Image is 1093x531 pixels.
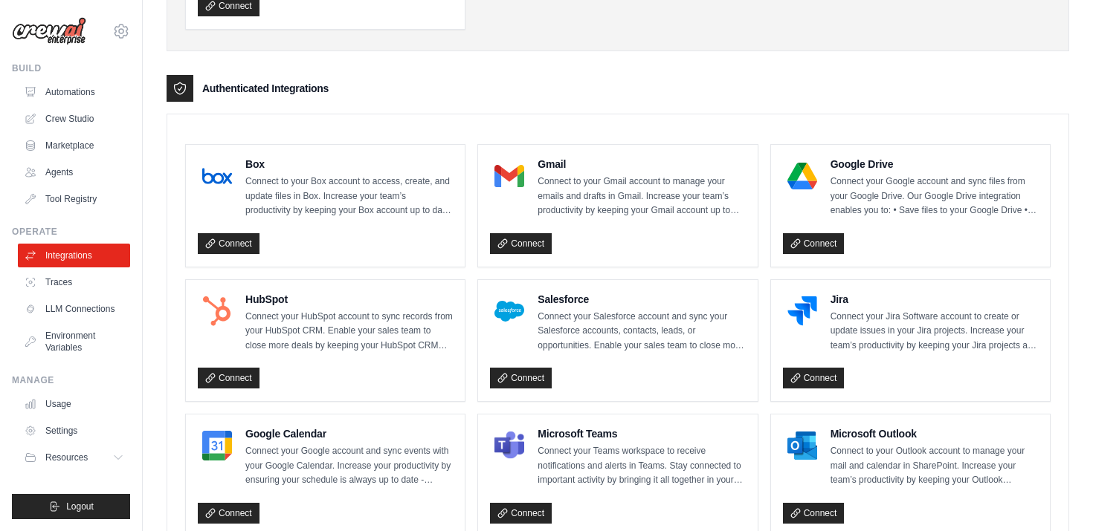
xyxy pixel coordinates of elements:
[783,503,845,524] a: Connect
[245,175,453,218] p: Connect to your Box account to access, create, and update files in Box. Increase your team’s prod...
[18,392,130,416] a: Usage
[18,324,130,359] a: Environment Variables
[12,62,130,74] div: Build
[538,310,745,354] p: Connect your Salesforce account and sync your Salesforce accounts, contacts, leads, or opportunit...
[18,134,130,157] a: Marketplace
[490,503,552,524] a: Connect
[538,292,745,307] h4: Salesforce
[12,494,130,519] button: Logout
[831,157,1038,172] h4: Google Drive
[18,80,130,104] a: Automations
[538,175,745,218] p: Connect to your Gmail account to manage your emails and drafts in Gmail. Increase your team’s pro...
[18,107,130,131] a: Crew Studio
[787,431,817,460] img: Microsoft Outlook Logo
[18,187,130,211] a: Tool Registry
[538,426,745,441] h4: Microsoft Teams
[538,157,745,172] h4: Gmail
[12,374,130,386] div: Manage
[245,426,453,441] h4: Google Calendar
[198,233,259,254] a: Connect
[198,368,259,388] a: Connect
[787,161,817,191] img: Google Drive Logo
[831,444,1038,488] p: Connect to your Outlook account to manage your mail and calendar in SharePoint. Increase your tea...
[18,297,130,321] a: LLM Connections
[18,419,130,443] a: Settings
[831,426,1038,441] h4: Microsoft Outlook
[831,175,1038,218] p: Connect your Google account and sync files from your Google Drive. Our Google Drive integration e...
[245,310,453,354] p: Connect your HubSpot account to sync records from your HubSpot CRM. Enable your sales team to clo...
[18,244,130,267] a: Integrations
[12,17,86,45] img: Logo
[783,233,845,254] a: Connect
[18,160,130,184] a: Agents
[787,296,817,326] img: Jira Logo
[202,81,329,96] h3: Authenticated Integrations
[245,292,453,307] h4: HubSpot
[45,452,88,463] span: Resources
[831,310,1038,354] p: Connect your Jira Software account to create or update issues in your Jira projects. Increase you...
[198,503,259,524] a: Connect
[494,161,524,191] img: Gmail Logo
[831,292,1038,307] h4: Jira
[494,296,524,326] img: Salesforce Logo
[245,157,453,172] h4: Box
[490,368,552,388] a: Connect
[490,233,552,254] a: Connect
[202,161,232,191] img: Box Logo
[783,368,845,388] a: Connect
[245,444,453,488] p: Connect your Google account and sync events with your Google Calendar. Increase your productivity...
[202,296,232,326] img: HubSpot Logo
[202,431,232,460] img: Google Calendar Logo
[18,270,130,294] a: Traces
[66,501,94,512] span: Logout
[18,446,130,469] button: Resources
[494,431,524,460] img: Microsoft Teams Logo
[538,444,745,488] p: Connect your Teams workspace to receive notifications and alerts in Teams. Stay connected to impo...
[12,226,130,238] div: Operate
